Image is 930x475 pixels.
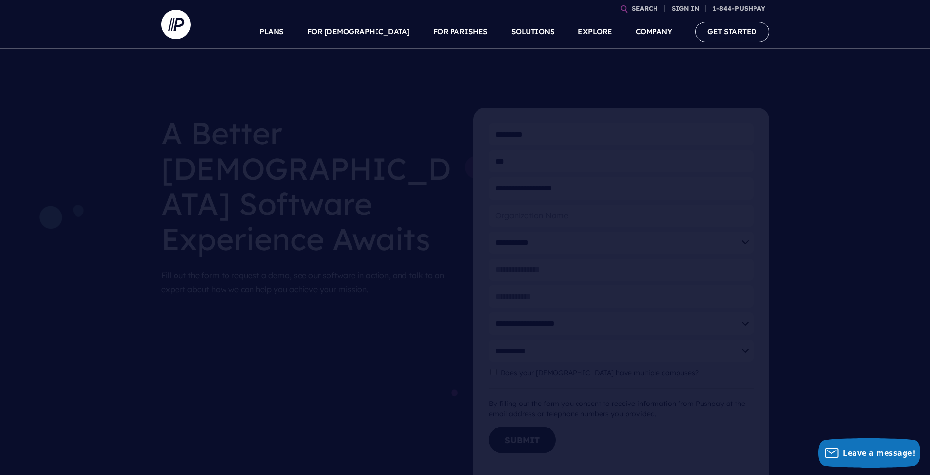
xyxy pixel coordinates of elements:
[843,448,915,458] span: Leave a message!
[818,438,920,468] button: Leave a message!
[259,15,284,49] a: PLANS
[636,15,672,49] a: COMPANY
[307,15,410,49] a: FOR [DEMOGRAPHIC_DATA]
[578,15,612,49] a: EXPLORE
[511,15,555,49] a: SOLUTIONS
[695,22,769,42] a: GET STARTED
[433,15,488,49] a: FOR PARISHES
